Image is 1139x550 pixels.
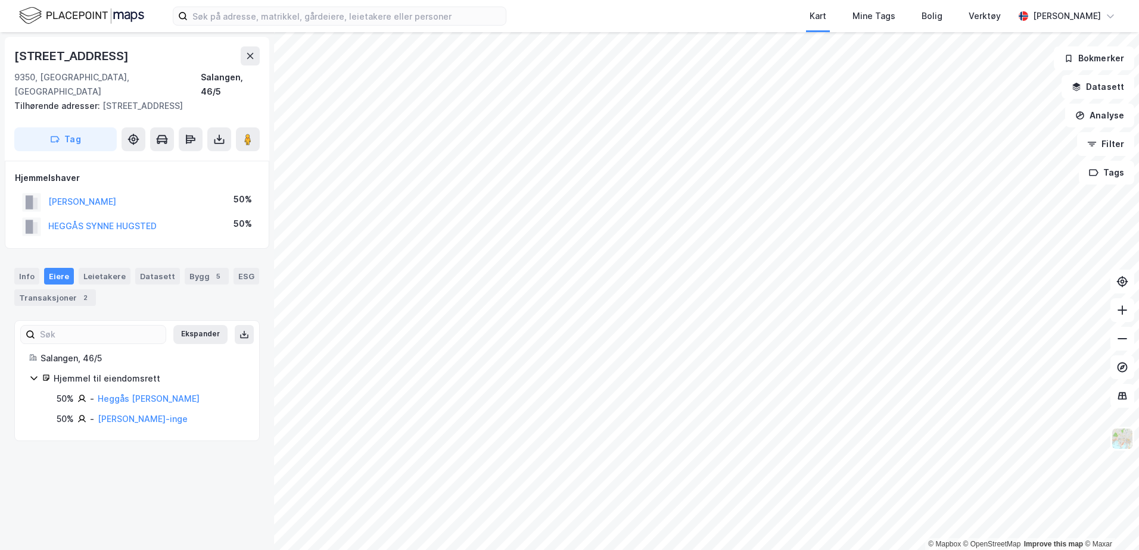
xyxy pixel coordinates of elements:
[928,540,961,548] a: Mapbox
[1062,75,1134,99] button: Datasett
[14,268,39,285] div: Info
[1111,427,1134,450] img: Z
[234,192,252,207] div: 50%
[98,414,188,424] a: [PERSON_NAME]-inge
[922,9,942,23] div: Bolig
[79,292,91,304] div: 2
[98,393,200,404] a: Heggås [PERSON_NAME]
[54,371,245,386] div: Hjemmel til eiendomsrett
[1054,46,1134,70] button: Bokmerker
[44,268,74,285] div: Eiere
[57,392,74,406] div: 50%
[14,70,201,99] div: 9350, [GEOGRAPHIC_DATA], [GEOGRAPHIC_DATA]
[14,289,96,306] div: Transaksjoner
[14,101,102,111] span: Tilhørende adresser:
[963,540,1021,548] a: OpenStreetMap
[35,326,166,343] input: Søk
[201,70,260,99] div: Salangen, 46/5
[810,9,826,23] div: Kart
[852,9,895,23] div: Mine Tags
[1024,540,1083,548] a: Improve this map
[185,268,229,285] div: Bygg
[14,99,250,113] div: [STREET_ADDRESS]
[14,127,117,151] button: Tag
[135,268,180,285] div: Datasett
[1079,161,1134,185] button: Tags
[234,268,259,285] div: ESG
[1065,104,1134,127] button: Analyse
[1079,493,1139,550] iframe: Chat Widget
[14,46,131,65] div: [STREET_ADDRESS]
[57,412,74,426] div: 50%
[90,392,94,406] div: -
[1033,9,1101,23] div: [PERSON_NAME]
[90,412,94,426] div: -
[15,171,259,185] div: Hjemmelshaver
[188,7,506,25] input: Søk på adresse, matrikkel, gårdeiere, leietakere eller personer
[79,268,130,285] div: Leietakere
[1077,132,1134,156] button: Filter
[41,351,245,365] div: Salangen, 46/5
[173,325,228,344] button: Ekspander
[19,5,144,26] img: logo.f888ab2527a4732fd821a326f86c7f29.svg
[234,217,252,231] div: 50%
[969,9,1001,23] div: Verktøy
[212,270,224,282] div: 5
